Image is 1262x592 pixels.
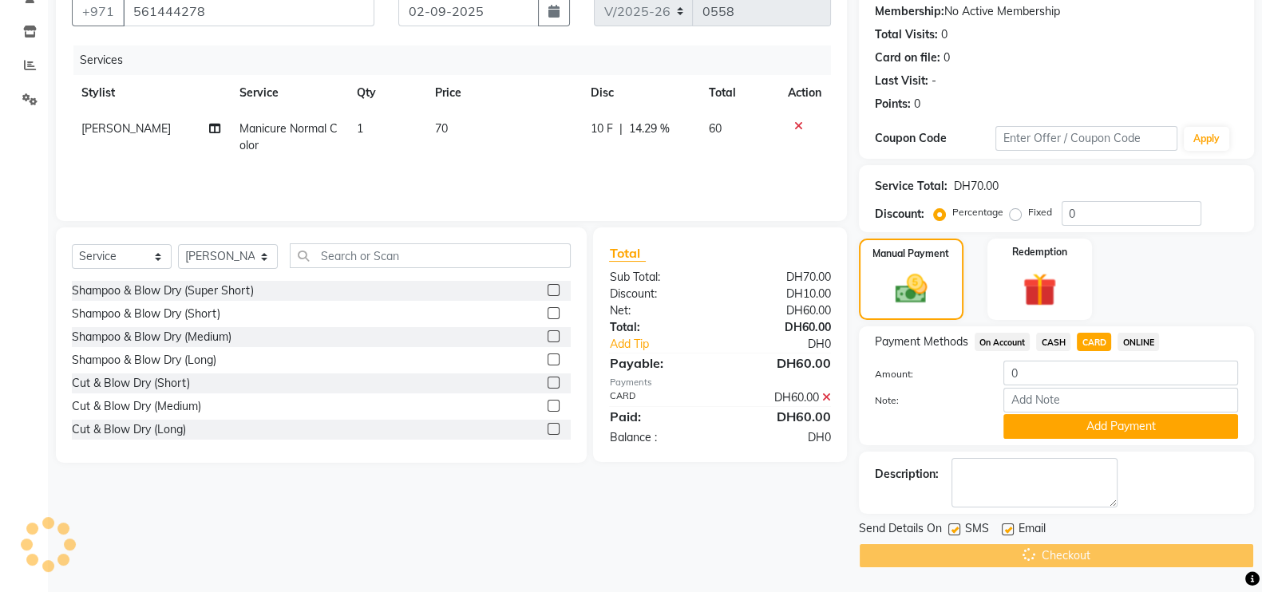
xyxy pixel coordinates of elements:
[778,75,831,111] th: Action
[699,75,778,111] th: Total
[597,389,720,406] div: CARD
[72,282,254,299] div: Shampoo & Blow Dry (Super Short)
[597,319,720,336] div: Total:
[954,178,999,195] div: DH70.00
[875,73,928,89] div: Last Visit:
[875,333,968,350] span: Payment Methods
[875,49,940,66] div: Card on file:
[875,466,939,483] div: Description:
[72,329,231,345] div: Shampoo & Blow Dry (Medium)
[995,126,1177,151] input: Enter Offer / Coupon Code
[944,49,950,66] div: 0
[875,130,996,147] div: Coupon Code
[72,352,216,369] div: Shampoo & Blow Dry (Long)
[1012,269,1066,310] img: _gift.svg
[720,269,843,286] div: DH70.00
[1003,361,1238,385] input: Amount
[1118,333,1159,351] span: ONLINE
[1036,333,1070,351] span: CASH
[591,120,613,137] span: 10 F
[875,3,1238,20] div: No Active Membership
[965,520,989,540] span: SMS
[347,75,425,111] th: Qty
[72,75,230,111] th: Stylist
[875,178,947,195] div: Service Total:
[597,302,720,319] div: Net:
[1003,388,1238,412] input: Add Note
[72,375,190,392] div: Cut & Blow Dry (Short)
[863,367,992,381] label: Amount:
[230,75,347,111] th: Service
[863,393,992,408] label: Note:
[859,520,942,540] span: Send Details On
[885,270,937,307] img: _cash.svg
[357,121,363,136] span: 1
[875,26,938,43] div: Total Visits:
[597,407,720,426] div: Paid:
[720,407,843,426] div: DH60.00
[72,398,201,415] div: Cut & Blow Dry (Medium)
[875,3,944,20] div: Membership:
[1003,414,1238,439] button: Add Payment
[425,75,581,111] th: Price
[290,243,571,268] input: Search or Scan
[597,353,720,373] div: Payable:
[609,245,646,262] span: Total
[720,286,843,302] div: DH10.00
[597,269,720,286] div: Sub Total:
[914,96,920,112] div: 0
[741,336,843,353] div: DH0
[932,73,936,89] div: -
[720,389,843,406] div: DH60.00
[975,333,1031,351] span: On Account
[872,247,949,261] label: Manual Payment
[609,376,830,389] div: Payments
[1184,127,1229,151] button: Apply
[1077,333,1111,351] span: CARD
[720,353,843,373] div: DH60.00
[1012,245,1067,259] label: Redemption
[597,429,720,446] div: Balance :
[720,319,843,336] div: DH60.00
[597,336,740,353] a: Add Tip
[72,421,186,438] div: Cut & Blow Dry (Long)
[1019,520,1046,540] span: Email
[597,286,720,302] div: Discount:
[720,302,843,319] div: DH60.00
[72,306,220,322] div: Shampoo & Blow Dry (Short)
[435,121,448,136] span: 70
[81,121,171,136] span: [PERSON_NAME]
[709,121,722,136] span: 60
[581,75,699,111] th: Disc
[720,429,843,446] div: DH0
[619,120,623,137] span: |
[952,205,1003,219] label: Percentage
[629,120,670,137] span: 14.29 %
[1028,205,1052,219] label: Fixed
[941,26,947,43] div: 0
[875,96,911,112] div: Points:
[239,121,338,152] span: Manicure Normal Color
[875,206,924,223] div: Discount:
[73,45,843,75] div: Services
